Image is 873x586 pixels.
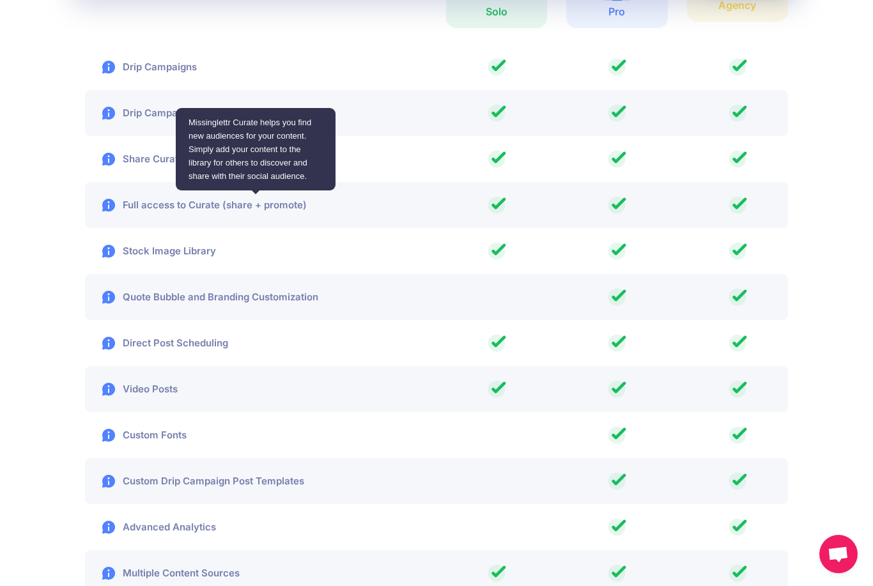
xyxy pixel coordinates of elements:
p: Full access to Curate (share + promote) [85,197,307,213]
p: Multiple Content Sources [85,566,240,581]
p: Custom Drip Campaign Post Templates [85,474,304,489]
div: Open chat [819,535,858,573]
p: Stock Image Library [85,243,216,259]
div: Missinglettr Curate helps you find new audiences for your content. Simply add your content to the... [176,108,336,190]
p: Solo [455,4,538,19]
p: Pro [575,4,658,19]
p: Custom Fonts [85,428,187,443]
p: Drip Campaigns [85,59,197,75]
p: Share Curated content [85,151,228,167]
p: Direct Post Scheduling [85,335,228,351]
p: Quote Bubble and Branding Customization [85,289,318,305]
p: Drip Campaigns for YouTube and Wistia [85,105,307,121]
p: Advanced Analytics [85,520,216,535]
p: Video Posts [85,382,178,397]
